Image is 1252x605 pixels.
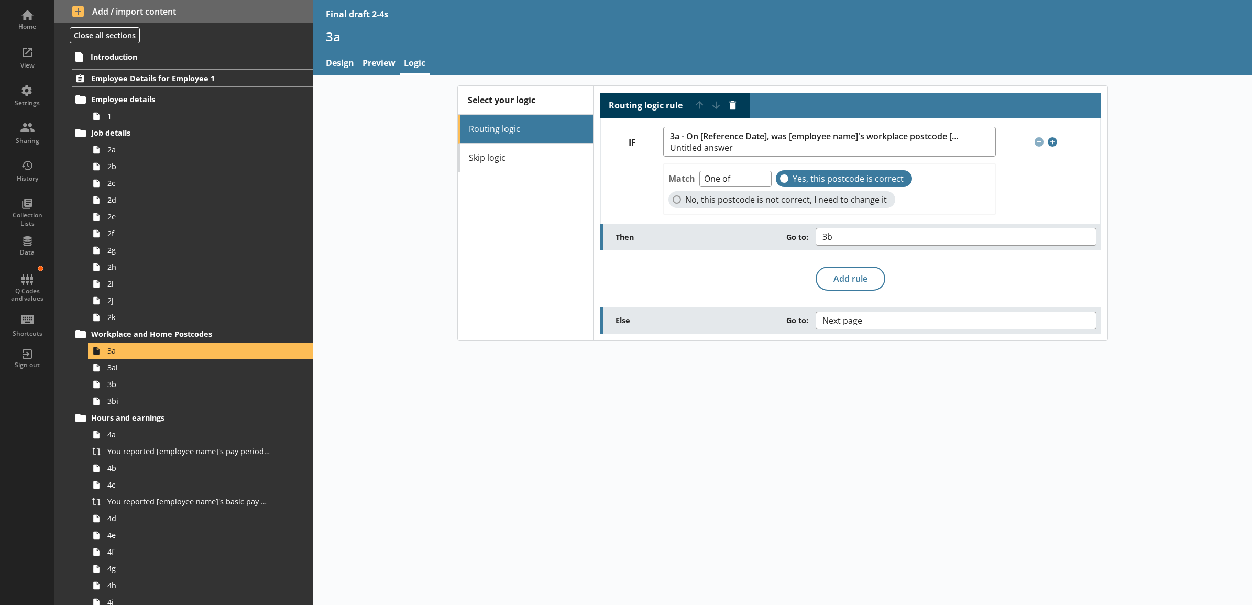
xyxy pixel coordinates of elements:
[326,8,388,20] div: Final draft 2-4s
[822,316,879,325] span: Next page
[107,513,270,523] span: 4d
[88,208,313,225] a: 2e
[107,362,270,372] span: 3ai
[9,137,46,145] div: Sharing
[88,276,313,292] a: 2i
[76,125,313,326] li: Job details2a2b2c2d2e2f2g2h2i2j2k
[9,23,46,31] div: Home
[326,28,1240,45] h1: 3a
[107,580,270,590] span: 4h
[88,443,313,460] a: You reported [employee name]'s pay period that included [Reference Date] to be [Untitled answer]....
[88,108,313,125] a: 1
[107,161,270,171] span: 2b
[76,326,313,410] li: Workplace and Home Postcodes3a3ai3b3bi
[91,52,266,62] span: Introduction
[107,430,270,439] span: 4a
[88,292,313,309] a: 2j
[107,497,270,507] span: You reported [employee name]'s basic pay earned for work carried out in the pay period that inclu...
[88,527,313,544] a: 4e
[107,564,270,574] span: 4g
[458,86,593,115] div: Select your logic
[786,232,808,242] span: Go to:
[107,178,270,188] span: 2c
[70,27,140,43] button: Close all sections
[88,544,313,560] a: 4f
[107,145,270,155] span: 2a
[816,228,1096,246] button: 3b
[88,309,313,326] a: 2k
[400,53,430,75] a: Logic
[107,312,270,322] span: 2k
[91,128,266,138] span: Job details
[663,127,996,157] button: 3a - On [Reference Date], was [employee name]'s workplace postcode [workplace postcode]?Untitled ...
[91,329,266,339] span: Workplace and Home Postcodes
[88,359,313,376] a: 3ai
[88,259,313,276] a: 2h
[107,295,270,305] span: 2j
[88,577,313,594] a: 4h
[76,91,313,125] li: Employee details1
[88,560,313,577] a: 4g
[9,99,46,107] div: Settings
[793,173,904,184] span: Yes, this postcode is correct
[107,446,270,456] span: You reported [employee name]'s pay period that included [Reference Date] to be [Untitled answer]....
[72,125,313,141] a: Job details
[107,111,270,121] span: 1
[816,267,885,291] button: Add rule
[71,48,313,65] a: Introduction
[9,211,46,227] div: Collection Lists
[88,376,313,393] a: 3b
[107,346,270,356] span: 3a
[72,326,313,343] a: Workplace and Home Postcodes
[107,262,270,272] span: 2h
[88,393,313,410] a: 3bi
[9,329,46,338] div: Shortcuts
[9,174,46,183] div: History
[601,137,663,148] label: IF
[616,232,816,242] label: Then
[107,547,270,557] span: 4f
[88,141,313,158] a: 2a
[88,192,313,208] a: 2d
[9,361,46,369] div: Sign out
[616,315,816,325] label: Else
[724,97,741,114] button: Delete routing rule
[88,225,313,242] a: 2f
[72,69,313,87] a: Employee Details for Employee 1
[670,131,962,141] span: 3a - On [Reference Date], was [employee name]'s workplace postcode [workplace postcode]?
[9,61,46,70] div: View
[609,100,683,111] label: Routing logic rule
[72,410,313,426] a: Hours and earnings
[88,493,313,510] a: You reported [employee name]'s basic pay earned for work carried out in the pay period that inclu...
[107,228,270,238] span: 2f
[816,312,1096,329] button: Next page
[107,379,270,389] span: 3b
[107,245,270,255] span: 2g
[9,248,46,257] div: Data
[107,463,270,473] span: 4b
[107,212,270,222] span: 2e
[88,158,313,175] a: 2b
[107,396,270,406] span: 3bi
[72,6,295,17] span: Add / import content
[107,279,270,289] span: 2i
[91,73,266,83] span: Employee Details for Employee 1
[685,194,887,205] span: No, this postcode is not correct, I need to change it
[668,173,695,184] label: Match
[88,460,313,477] a: 4b
[88,242,313,259] a: 2g
[107,530,270,540] span: 4e
[88,426,313,443] a: 4a
[107,480,270,490] span: 4c
[88,477,313,493] a: 4c
[88,510,313,527] a: 4d
[358,53,400,75] a: Preview
[458,144,593,172] a: Skip logic
[822,233,849,241] span: 3b
[107,195,270,205] span: 2d
[322,53,358,75] a: Design
[88,343,313,359] a: 3a
[91,94,266,104] span: Employee details
[88,175,313,192] a: 2c
[72,91,313,108] a: Employee details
